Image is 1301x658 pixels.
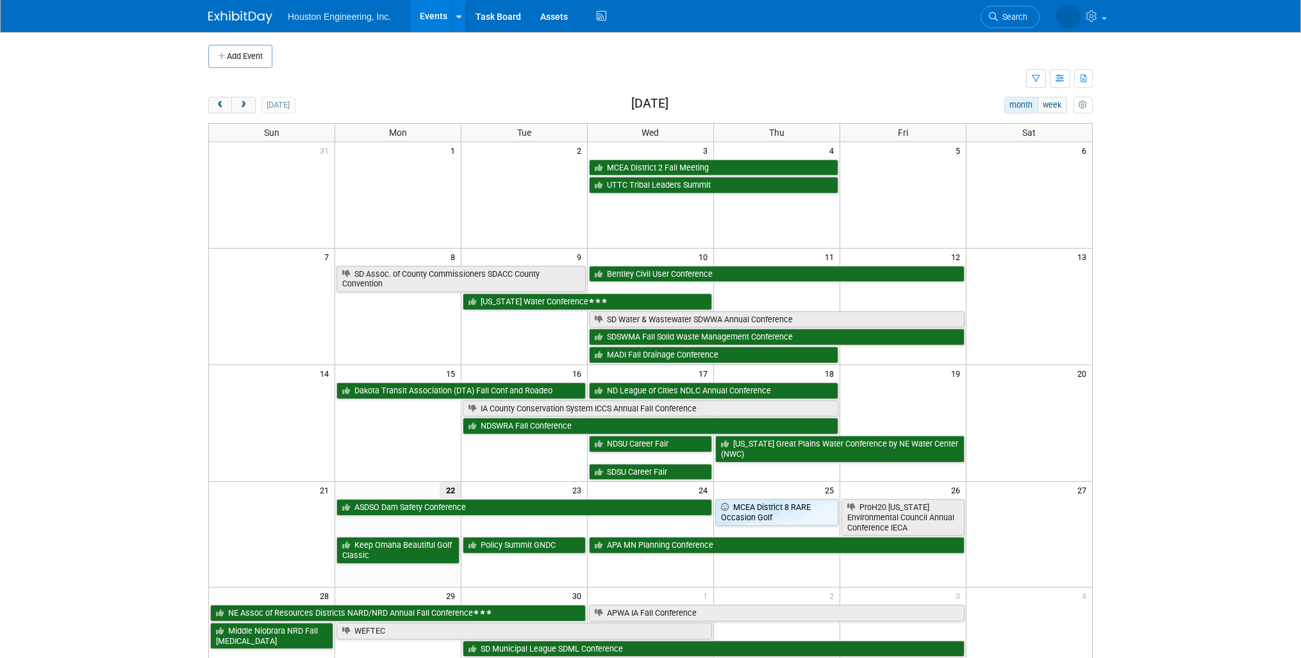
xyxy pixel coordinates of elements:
[208,45,272,68] button: Add Event
[841,499,965,536] a: ProH20 [US_STATE] Environmental Council Annual Conference IECA
[208,97,232,113] button: prev
[631,97,668,111] h2: [DATE]
[323,249,335,265] span: 7
[1081,142,1092,158] span: 6
[336,537,460,563] a: Keep Omaha Beautiful Golf Classic
[950,365,966,381] span: 19
[589,436,712,452] a: NDSU Career Fair
[697,365,713,381] span: 17
[336,623,712,639] a: WEFTEC
[1056,4,1081,29] img: Heidi Joarnt
[589,382,838,399] a: ND League of Cities NDLC Annual Conference
[449,142,461,158] span: 1
[697,249,713,265] span: 10
[589,464,712,481] a: SDSU Career Fair
[210,605,586,621] a: NE Assoc of Resources Districts NARD/NRD Annual Fall Conference
[642,127,659,138] span: Wed
[319,588,335,604] span: 28
[1004,97,1038,113] button: month
[824,365,840,381] span: 18
[589,177,838,193] a: UTTC Tribal Leaders Summit
[697,482,713,498] span: 24
[589,537,965,554] a: APA MN Planning Conference
[954,142,966,158] span: 5
[715,499,838,525] a: MCEA District 8 RARE Occasion Golf
[824,482,840,498] span: 25
[336,266,586,292] a: SD Assoc. of County Commissioners SDACC County Convention
[463,537,586,554] a: Policy Summit GNDC
[981,6,1040,28] a: Search
[589,329,965,345] a: SDSWMA Fall Solid Waste Management Conference
[1076,249,1092,265] span: 13
[264,127,279,138] span: Sun
[828,588,840,604] span: 2
[463,641,964,657] a: SD Municipal League SDML Conference
[589,266,965,283] a: Bentley Civil User Conference
[576,142,587,158] span: 2
[445,365,461,381] span: 15
[702,142,713,158] span: 3
[463,293,712,310] a: [US_STATE] Water Conference
[336,499,712,516] a: ASDSO Dam Safety Conference
[702,588,713,604] span: 1
[715,436,965,462] a: [US_STATE] Great Plains Water Conference by NE Water Center (NWC)
[445,588,461,604] span: 29
[319,482,335,498] span: 21
[440,482,461,498] span: 22
[1079,101,1087,110] i: Personalize Calendar
[571,365,587,381] span: 16
[571,588,587,604] span: 30
[824,249,840,265] span: 11
[210,623,333,649] a: Middle Niobrara NRD Fall [MEDICAL_DATA]
[231,97,255,113] button: next
[449,249,461,265] span: 8
[463,418,838,434] a: NDSWRA Fall Conference
[589,605,965,621] a: APWA IA Fall Conference
[389,127,407,138] span: Mon
[1076,482,1092,498] span: 27
[288,12,391,22] span: Houston Engineering, Inc.
[463,400,838,417] a: IA County Conservation System ICCS Annual Fall Conference
[208,11,272,24] img: ExhibitDay
[589,311,965,328] a: SD Water & Wastewater SDWWA Annual Conference
[769,127,784,138] span: Thu
[319,142,335,158] span: 31
[898,127,908,138] span: Fri
[319,365,335,381] span: 14
[336,382,586,399] a: Dakota Transit Association (DTA) Fall Conf and Roadeo
[1076,365,1092,381] span: 20
[571,482,587,498] span: 23
[828,142,840,158] span: 4
[576,249,587,265] span: 9
[954,588,966,604] span: 3
[1081,588,1092,604] span: 4
[1073,97,1093,113] button: myCustomButton
[950,482,966,498] span: 26
[1038,97,1067,113] button: week
[998,12,1027,22] span: Search
[261,97,295,113] button: [DATE]
[517,127,531,138] span: Tue
[950,249,966,265] span: 12
[589,347,838,363] a: MADI Fall Drainage Conference
[1022,127,1036,138] span: Sat
[589,160,838,176] a: MCEA District 2 Fall Meeting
